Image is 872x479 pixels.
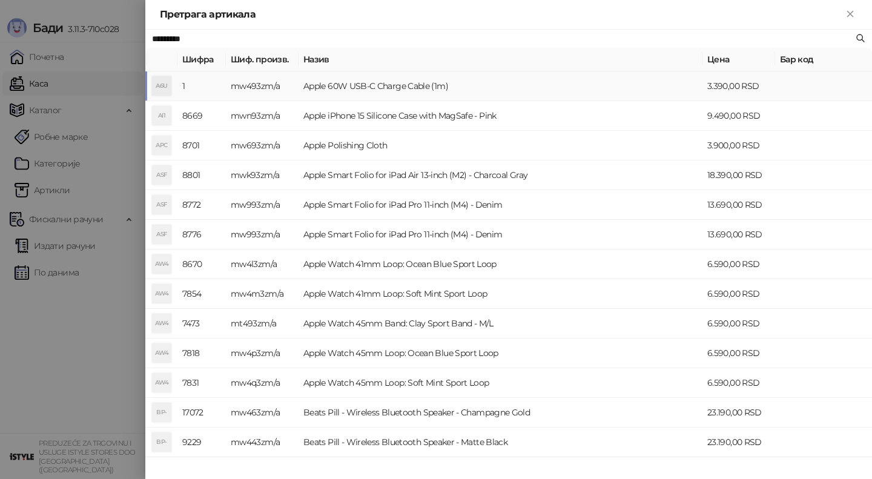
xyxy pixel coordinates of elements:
td: 7473 [177,309,226,339]
td: 7831 [177,368,226,398]
td: mw443zm/a [226,428,299,457]
td: mw4l3zm/a [226,249,299,279]
td: Beats Pill - Wireless Bluetooth Speaker - Champagne Gold [299,398,702,428]
td: 18.390,00 RSD [702,160,775,190]
div: AW4 [152,343,171,363]
td: Apple Watch 41mm Loop: Ocean Blue Sport Loop [299,249,702,279]
td: 8776 [177,220,226,249]
td: Apple 60W USB-C Charge Cable (1m) [299,71,702,101]
td: mwk93zm/a [226,160,299,190]
div: ASF [152,165,171,185]
div: AW4 [152,254,171,274]
td: 8670 [177,249,226,279]
td: Apple Smart Folio for iPad Pro 11-inch (M4) - Denim [299,190,702,220]
td: Apple Watch 45mm Band: Clay Sport Band - M/L [299,309,702,339]
td: mw693zm/a [226,131,299,160]
td: 23.190,00 RSD [702,428,775,457]
div: A6U [152,76,171,96]
td: Beats Pill - Wireless Bluetooth Speaker - Matte Black [299,428,702,457]
th: Бар код [775,48,872,71]
td: 3.390,00 RSD [702,71,775,101]
td: 13.690,00 RSD [702,220,775,249]
td: Apple Smart Folio for iPad Air 13-inch (M2) - Charcoal Gray [299,160,702,190]
td: Apple Smart Folio for iPad Pro 11-inch (M4) - Denim [299,220,702,249]
td: Apple Watch 41mm Loop: Soft Mint Sport Loop [299,279,702,309]
td: mw4m3zm/a [226,279,299,309]
div: BP- [152,432,171,452]
div: AW4 [152,284,171,303]
td: mw993zm/a [226,190,299,220]
td: 6.590,00 RSD [702,279,775,309]
td: 3.900,00 RSD [702,131,775,160]
td: mw4q3zm/a [226,368,299,398]
td: Apple Watch 45mm Loop: Soft Mint Sport Loop [299,368,702,398]
td: mw463zm/a [226,398,299,428]
td: mw993zm/a [226,220,299,249]
div: BP- [152,403,171,422]
div: AI1 [152,106,171,125]
td: mw4p3zm/a [226,339,299,368]
td: 8701 [177,131,226,160]
td: 7818 [177,339,226,368]
td: 13.690,00 RSD [702,190,775,220]
th: Шиф. произв. [226,48,299,71]
td: Apple Watch 45mm Loop: Ocean Blue Sport Loop [299,339,702,368]
td: 9229 [177,428,226,457]
td: 23.190,00 RSD [702,398,775,428]
td: Apple Polishing Cloth [299,131,702,160]
div: ASF [152,195,171,214]
td: mw493zm/a [226,71,299,101]
div: ASF [152,225,171,244]
th: Шифра [177,48,226,71]
div: APC [152,136,171,155]
th: Назив [299,48,702,71]
td: 6.590,00 RSD [702,309,775,339]
td: 17072 [177,398,226,428]
td: 6.590,00 RSD [702,249,775,279]
th: Цена [702,48,775,71]
td: 1 [177,71,226,101]
td: 8801 [177,160,226,190]
td: 9.490,00 RSD [702,101,775,131]
td: 7854 [177,279,226,309]
td: 6.590,00 RSD [702,339,775,368]
td: 6.590,00 RSD [702,368,775,398]
div: AW4 [152,373,171,392]
td: mt493zm/a [226,309,299,339]
button: Close [843,7,857,22]
td: 8669 [177,101,226,131]
td: 8772 [177,190,226,220]
div: AW4 [152,314,171,333]
div: Претрага артикала [160,7,843,22]
td: mwn93zm/a [226,101,299,131]
td: Apple iPhone 15 Silicone Case with MagSafe - Pink [299,101,702,131]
